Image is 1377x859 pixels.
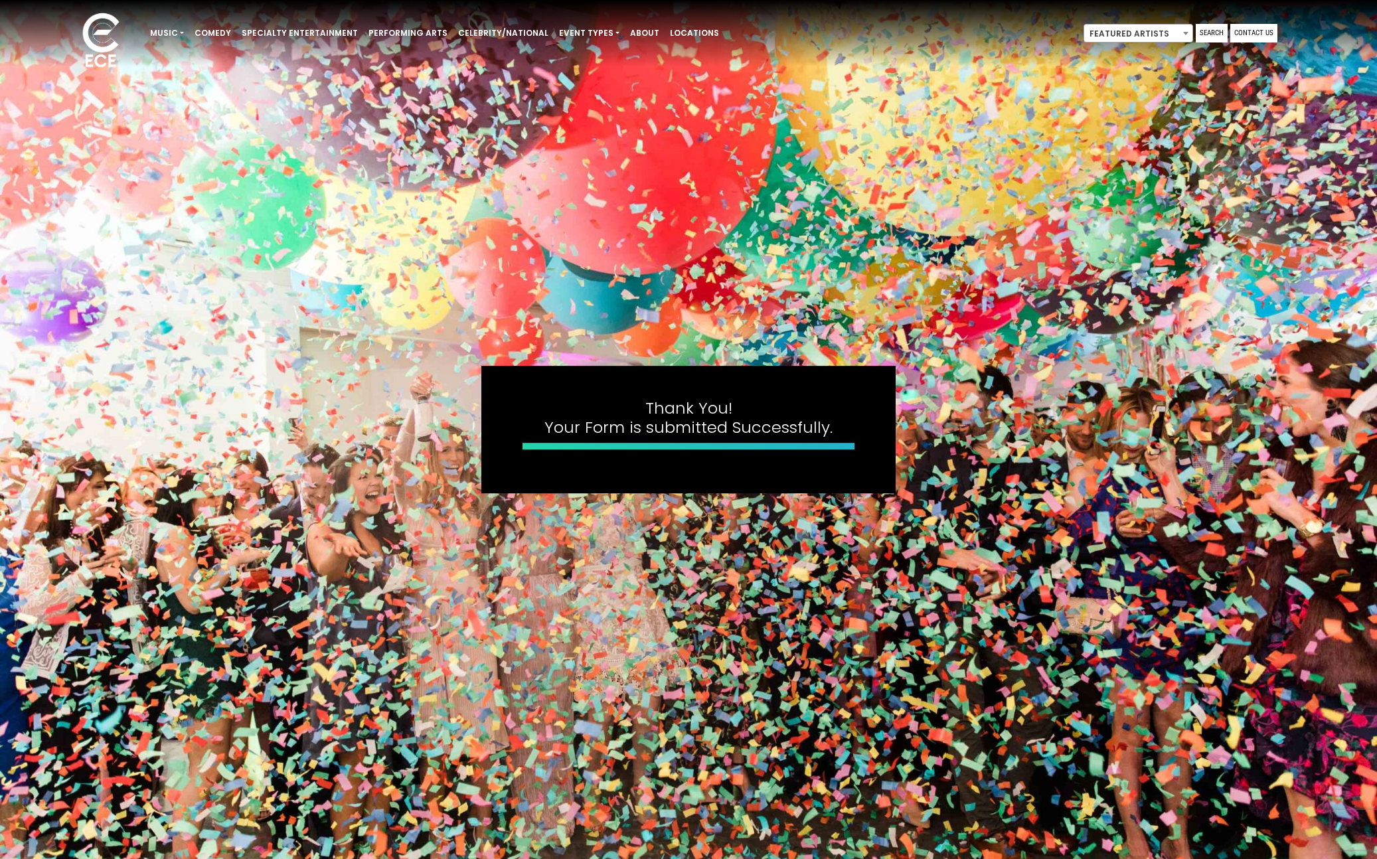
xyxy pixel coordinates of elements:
[665,22,724,44] a: Locations
[236,22,363,44] a: Specialty Entertainment
[1084,24,1193,42] span: Featured Artists
[189,22,236,44] a: Comedy
[625,22,665,44] a: About
[1230,24,1277,42] a: Contact Us
[1084,25,1192,43] span: Featured Artists
[554,22,625,44] a: Event Types
[145,22,189,44] a: Music
[453,22,554,44] a: Celebrity/National
[523,399,854,437] h4: Thank You! Your Form is submitted Successfully.
[363,22,453,44] a: Performing Arts
[68,9,134,74] img: ece_new_logo_whitev2-1.png
[1196,24,1228,42] a: Search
